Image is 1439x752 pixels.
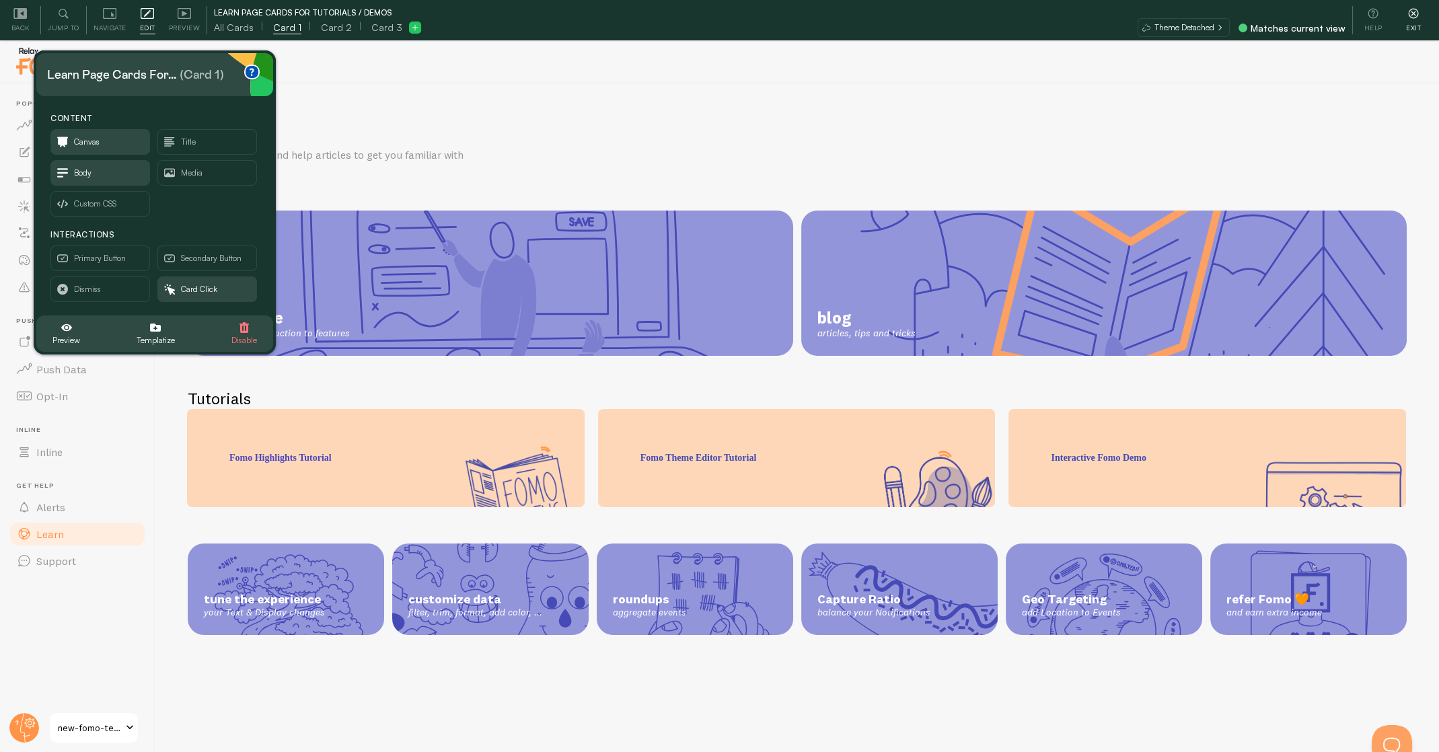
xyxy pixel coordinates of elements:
span: aggregate events [613,607,777,619]
span: Get Help [16,482,147,490]
h1: Learn [188,116,1407,143]
span: Support [36,554,76,568]
a: new-fomo-test [48,712,139,744]
span: Push Data [36,363,87,376]
span: filter, trim, format, add color, ... [408,607,573,619]
h2: Tutorials [188,388,1407,409]
div: Interactive Fomo Demo [1008,409,1406,507]
a: blog articles, tips and tricks [801,211,1407,356]
span: add Location to Events [1022,607,1186,619]
a: Settings [8,139,147,166]
a: Notifications [8,166,147,193]
a: Opt-In [8,383,147,410]
span: Pop-ups [16,100,147,108]
a: Push [8,329,147,356]
span: Push [16,317,147,326]
span: your Text & Display changes [204,607,368,619]
span: tune the experience [204,592,368,607]
p: Tutorials, videos and help articles to get you familiar with [PERSON_NAME] [188,147,511,178]
a: Inline [8,439,147,465]
div: Fomo Highlights Tutorial [187,409,585,507]
p: Fomo Theme Editor Tutorial [640,451,953,465]
div: Fomo Theme Editor Tutorial [598,409,996,507]
span: Inline [36,445,63,459]
span: Geo Targeting [1022,592,1186,607]
a: Push Data [8,356,147,383]
a: Theme [8,247,147,274]
img: fomo-relay-logo-orange.svg [14,44,81,78]
span: setup and introduction to features [204,328,350,340]
a: help guide setup and introduction to features [188,211,793,356]
span: new-fomo-test [58,720,122,736]
span: Alerts [36,500,65,514]
p: Fomo Highlights Tutorial [229,451,542,465]
a: Events [8,193,147,220]
a: Learn [8,521,147,548]
span: balance your Notifications [817,607,982,619]
span: articles, tips and tricks [817,328,916,340]
a: Rules [8,274,147,301]
span: refer Fomo 🧡 [1226,592,1391,607]
span: help guide [204,307,350,328]
span: roundups [613,592,777,607]
span: Inline [16,426,147,435]
span: blog [817,307,916,328]
a: Alerts [8,494,147,521]
span: customize data [408,592,573,607]
a: Support [8,548,147,574]
a: Flows beta [8,220,147,247]
span: and earn extra income [1226,607,1391,619]
a: Dashboard [8,112,147,139]
span: Capture Ratio [817,592,982,607]
span: Opt-In [36,389,68,403]
span: Learn [36,527,64,541]
p: Interactive Fomo Demo [1051,451,1364,465]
